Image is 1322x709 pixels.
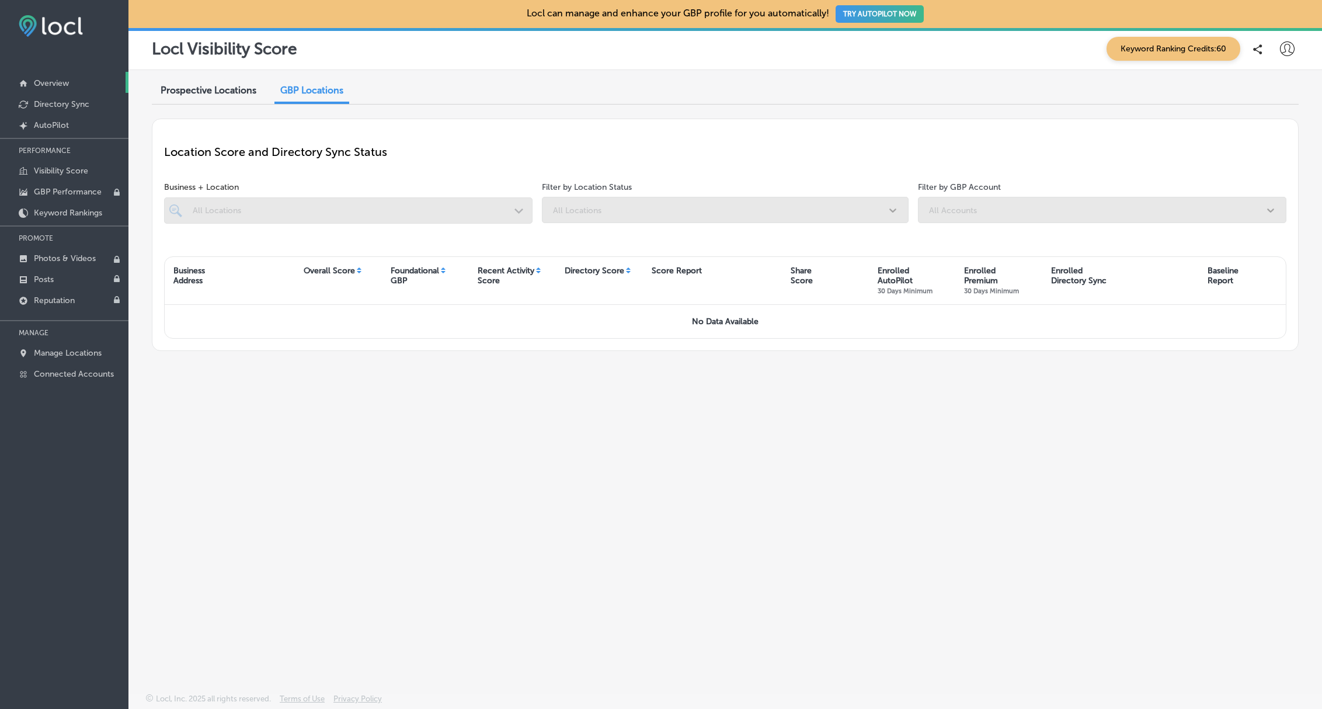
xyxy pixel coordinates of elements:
[34,348,102,358] p: Manage Locations
[34,99,89,109] p: Directory Sync
[156,694,271,703] p: Locl, Inc. 2025 all rights reserved.
[34,208,102,218] p: Keyword Rankings
[333,694,382,709] a: Privacy Policy
[19,15,83,37] img: fda3e92497d09a02dc62c9cd864e3231.png
[542,182,632,192] label: Filter by Location Status
[34,187,102,197] p: GBP Performance
[161,85,256,96] span: Prospective Locations
[164,145,1286,159] p: Location Score and Directory Sync Status
[34,78,69,88] p: Overview
[280,694,325,709] a: Terms of Use
[34,369,114,379] p: Connected Accounts
[34,253,96,263] p: Photos & Videos
[34,296,75,305] p: Reputation
[280,85,343,96] span: GBP Locations
[34,166,88,176] p: Visibility Score
[152,39,297,58] p: Locl Visibility Score
[836,5,924,23] button: TRY AUTOPILOT NOW
[164,182,533,192] span: Business + Location
[34,120,69,130] p: AutoPilot
[918,182,1001,192] label: Filter by GBP Account
[34,274,54,284] p: Posts
[1107,37,1240,61] span: Keyword Ranking Credits: 60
